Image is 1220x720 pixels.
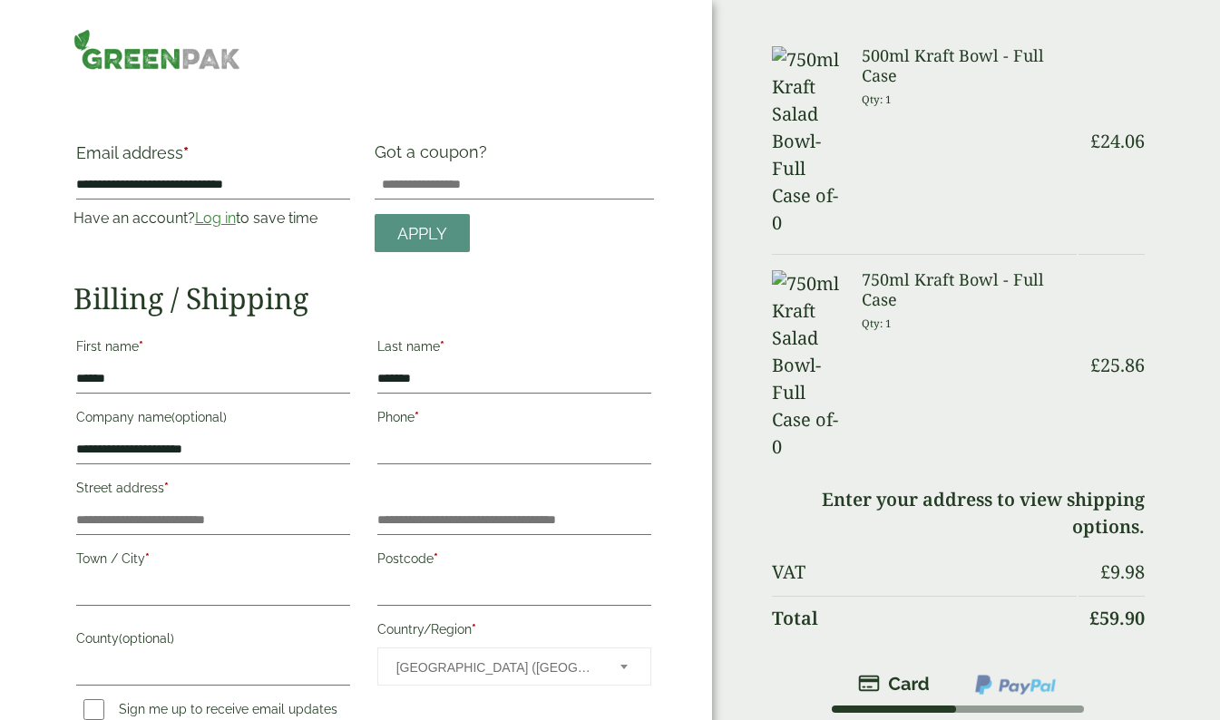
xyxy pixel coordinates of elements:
abbr: required [145,551,150,566]
span: (optional) [119,631,174,646]
small: Qty: 1 [862,92,892,106]
th: VAT [772,550,1078,594]
label: Got a coupon? [375,142,494,170]
th: Total [772,596,1078,640]
abbr: required [472,622,476,637]
img: GreenPak Supplies [73,29,241,70]
h3: 750ml Kraft Bowl - Full Case [862,270,1078,309]
span: Apply [397,224,447,244]
abbr: required [164,481,169,495]
span: £ [1100,559,1110,584]
h3: 500ml Kraft Bowl - Full Case [862,46,1078,85]
img: 750ml Kraft Salad Bowl-Full Case of-0 [772,46,840,237]
span: £ [1090,353,1100,377]
img: 750ml Kraft Salad Bowl-Full Case of-0 [772,270,840,461]
label: Last name [377,334,651,365]
p: Have an account? to save time [73,208,353,229]
label: Company name [76,404,350,435]
h2: Billing / Shipping [73,281,654,316]
span: £ [1090,129,1100,153]
abbr: required [440,339,444,354]
label: Phone [377,404,651,435]
td: Enter your address to view shipping options. [772,478,1146,549]
a: Apply [375,214,470,253]
span: Country/Region [377,647,651,686]
label: Postcode [377,546,651,577]
abbr: required [415,410,419,424]
abbr: required [434,551,438,566]
img: ppcp-gateway.png [973,673,1058,696]
a: Log in [195,209,236,227]
label: County [76,626,350,657]
label: Email address [76,145,350,170]
input: Sign me up to receive email updates and news(optional) [83,699,104,720]
label: First name [76,334,350,365]
span: £ [1089,606,1099,630]
abbr: required [139,339,143,354]
label: Town / City [76,546,350,577]
label: Street address [76,475,350,506]
small: Qty: 1 [862,316,892,330]
bdi: 9.98 [1100,559,1145,584]
img: stripe.png [858,673,930,695]
span: (optional) [171,410,227,424]
label: Country/Region [377,617,651,647]
span: United Kingdom (UK) [396,648,596,686]
abbr: required [183,143,189,162]
bdi: 24.06 [1090,129,1145,153]
bdi: 25.86 [1090,353,1145,377]
bdi: 59.90 [1089,606,1145,630]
